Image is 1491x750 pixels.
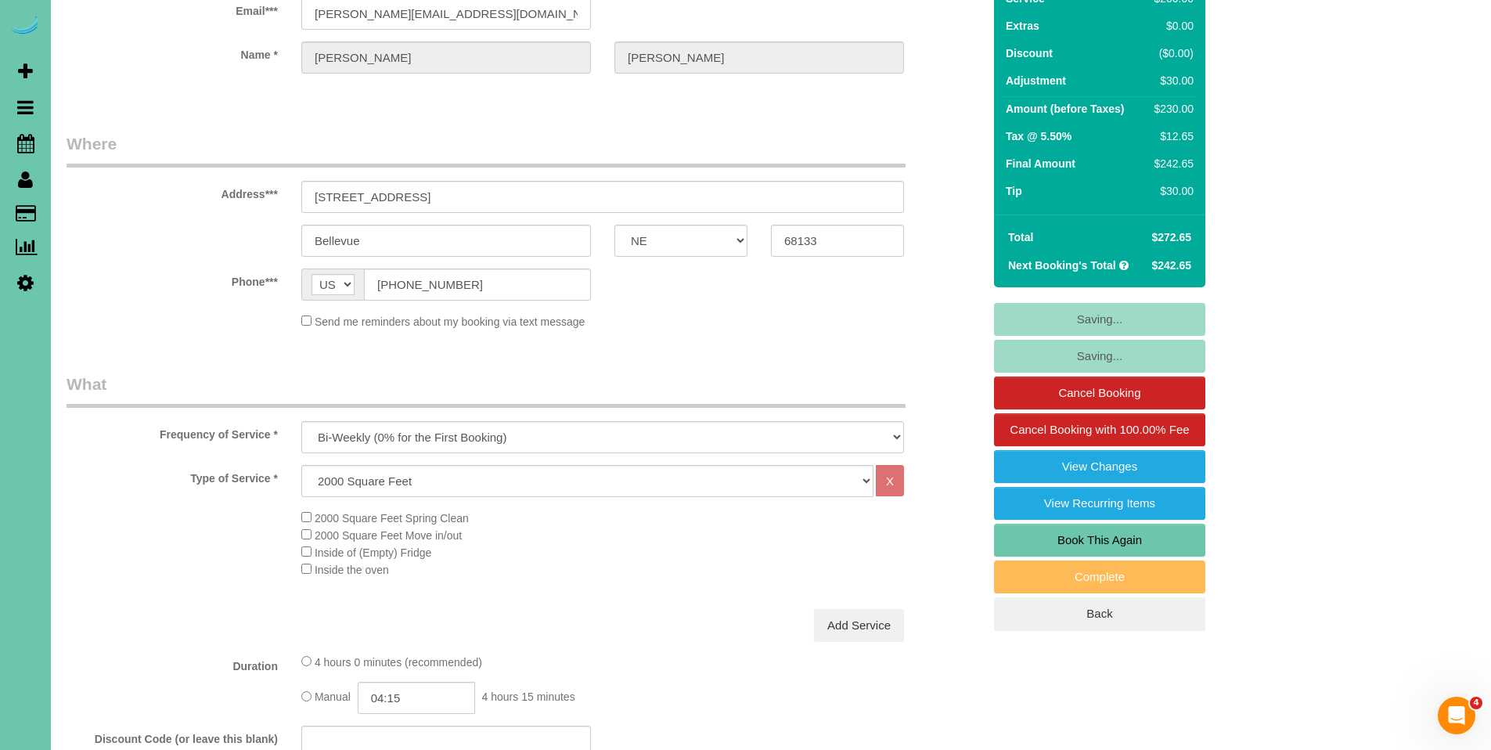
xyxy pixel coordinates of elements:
[1010,423,1189,436] span: Cancel Booking with 100.00% Fee
[1148,18,1194,34] div: $0.00
[1148,45,1194,61] div: ($0.00)
[1151,259,1191,272] span: $242.65
[315,546,431,559] span: Inside of (Empty) Fridge
[1148,73,1194,88] div: $30.00
[55,726,290,747] label: Discount Code (or leave this blank)
[1470,697,1482,709] span: 4
[1438,697,1475,734] iframe: Intercom live chat
[994,413,1205,446] a: Cancel Booking with 100.00% Fee
[814,609,904,642] a: Add Service
[315,316,585,328] span: Send me reminders about my booking via text message
[482,691,575,704] span: 4 hours 15 minutes
[1148,183,1194,199] div: $30.00
[55,465,290,486] label: Type of Service *
[315,564,389,576] span: Inside the oven
[315,656,482,669] span: 4 hours 0 minutes (recommended)
[1151,231,1191,243] span: $272.65
[1006,18,1039,34] label: Extras
[55,421,290,442] label: Frequency of Service *
[1006,45,1053,61] label: Discount
[1008,231,1033,243] strong: Total
[1008,259,1116,272] strong: Next Booking's Total
[1148,156,1194,171] div: $242.65
[1006,101,1124,117] label: Amount (before Taxes)
[1148,128,1194,144] div: $12.65
[1006,128,1071,144] label: Tax @ 5.50%
[994,524,1205,557] a: Book This Again
[994,487,1205,520] a: View Recurring Items
[55,41,290,63] label: Name *
[67,373,906,408] legend: What
[315,691,351,704] span: Manual
[1006,73,1066,88] label: Adjustment
[9,16,41,38] img: Automaid Logo
[1148,101,1194,117] div: $230.00
[67,132,906,168] legend: Where
[1006,156,1075,171] label: Final Amount
[994,450,1205,483] a: View Changes
[1006,183,1022,199] label: Tip
[994,377,1205,409] a: Cancel Booking
[994,597,1205,630] a: Back
[55,653,290,674] label: Duration
[315,512,469,525] span: 2000 Square Feet Spring Clean
[315,529,462,542] span: 2000 Square Feet Move in/out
